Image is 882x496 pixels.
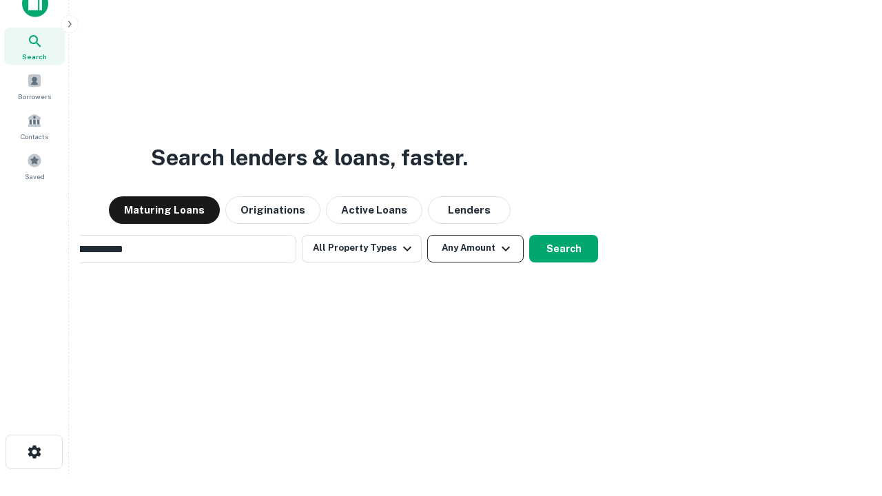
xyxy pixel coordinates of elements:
h3: Search lenders & loans, faster. [151,141,468,174]
a: Saved [4,147,65,185]
button: Active Loans [326,196,422,224]
button: All Property Types [302,235,422,262]
button: Search [529,235,598,262]
a: Search [4,28,65,65]
button: Lenders [428,196,511,224]
span: Contacts [21,131,48,142]
button: Maturing Loans [109,196,220,224]
a: Contacts [4,107,65,145]
span: Saved [25,171,45,182]
button: Any Amount [427,235,524,262]
iframe: Chat Widget [813,386,882,452]
button: Originations [225,196,320,224]
a: Borrowers [4,68,65,105]
span: Borrowers [18,91,51,102]
span: Search [22,51,47,62]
